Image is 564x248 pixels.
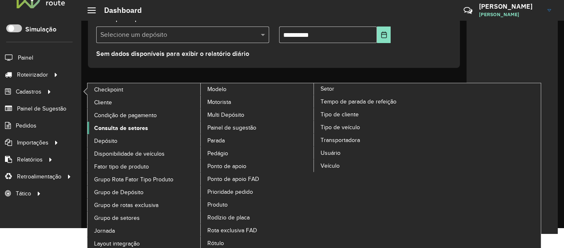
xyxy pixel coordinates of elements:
span: Rodízio de placa [207,213,250,222]
button: Choose Date [377,26,391,43]
a: Parada [201,134,314,147]
span: Grupo de rotas exclusiva [94,201,158,209]
a: Usuário [314,147,428,159]
a: Ponto de apoio [201,160,314,172]
span: Tempo de parada de refeição [321,97,396,106]
span: Roteirizador [17,70,48,79]
span: Modelo [207,85,226,94]
span: Multi Depósito [207,111,244,119]
span: Veículo [321,161,340,170]
a: Grupo de Depósito [88,186,201,198]
span: Produto [207,200,228,209]
span: Pedágio [207,149,228,158]
a: Multi Depósito [201,108,314,121]
a: Checkpoint [88,83,201,96]
span: Grupo Rota Fator Tipo Produto [94,175,173,184]
a: Motorista [201,96,314,108]
span: Painel [18,53,33,62]
a: Painel de sugestão [201,121,314,134]
a: Contato Rápido [459,2,477,19]
h3: [PERSON_NAME] [479,2,541,10]
span: Grupo de Depósito [94,188,143,197]
h2: Dashboard [96,6,142,15]
a: Tipo de veículo [314,121,428,133]
label: Sem dados disponíveis para exibir o relatório diário [96,49,249,59]
a: Cliente [88,96,201,108]
a: Tempo de parada de refeição [314,95,428,108]
a: Depósito [88,135,201,147]
a: Condição de pagamento [88,109,201,121]
span: Painel de Sugestão [17,104,66,113]
span: Consulta de setores [94,124,148,132]
span: Rota exclusiva FAD [207,226,257,235]
span: Prioridade pedido [207,188,253,196]
a: Ponto de apoio FAD [201,173,314,185]
a: Disponibilidade de veículos [88,147,201,160]
span: [PERSON_NAME] [479,11,541,18]
span: Cliente [94,98,112,107]
a: Grupo Rota Fator Tipo Produto [88,173,201,185]
a: Pedágio [201,147,314,159]
a: Tipo de cliente [314,108,428,120]
span: Transportadora [321,136,360,144]
span: Relatórios [17,155,43,164]
a: Rodízio de placa [201,211,314,224]
span: Retroalimentação [17,172,61,181]
a: Grupo de rotas exclusiva [88,199,201,211]
a: Prioridade pedido [201,185,314,198]
span: Motorista [207,98,231,106]
span: Fator tipo de produto [94,162,149,171]
span: Painel de sugestão [207,123,256,132]
span: Jornada [94,226,115,235]
span: Disponibilidade de veículos [94,149,165,158]
span: Parada [207,136,225,145]
span: Tipo de veículo [321,123,360,132]
span: Ponto de apoio [207,162,246,171]
a: Grupo de setores [88,212,201,224]
span: Pedidos [16,121,36,130]
a: Jornada [88,224,201,237]
span: Condição de pagamento [94,111,157,120]
a: Transportadora [314,134,428,146]
a: Consulta de setores [88,122,201,134]
a: Produto [201,198,314,211]
a: Veículo [314,159,428,172]
span: Tático [16,189,31,198]
span: Usuário [321,149,340,157]
span: Depósito [94,137,117,145]
a: Rota exclusiva FAD [201,224,314,236]
span: Tipo de cliente [321,110,359,119]
label: Simulação [25,24,56,34]
a: Fator tipo de produto [88,160,201,173]
span: Ponto de apoio FAD [207,175,259,183]
span: Setor [321,84,334,93]
span: Grupo de setores [94,214,140,222]
span: Cadastros [16,87,41,96]
span: Importações [17,138,49,147]
span: Checkpoint [94,85,123,94]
